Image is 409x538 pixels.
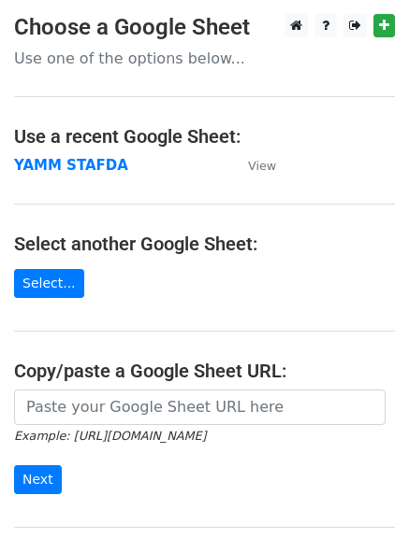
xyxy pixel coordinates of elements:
[14,157,128,174] a: YAMM STAFDA
[14,269,84,298] a: Select...
[14,360,395,382] h4: Copy/paste a Google Sheet URL:
[14,389,386,425] input: Paste your Google Sheet URL here
[14,429,206,443] small: Example: [URL][DOMAIN_NAME]
[229,157,276,174] a: View
[14,14,395,41] h3: Choose a Google Sheet
[248,159,276,173] small: View
[14,233,395,255] h4: Select another Google Sheet:
[14,465,62,494] input: Next
[14,49,395,68] p: Use one of the options below...
[14,125,395,148] h4: Use a recent Google Sheet:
